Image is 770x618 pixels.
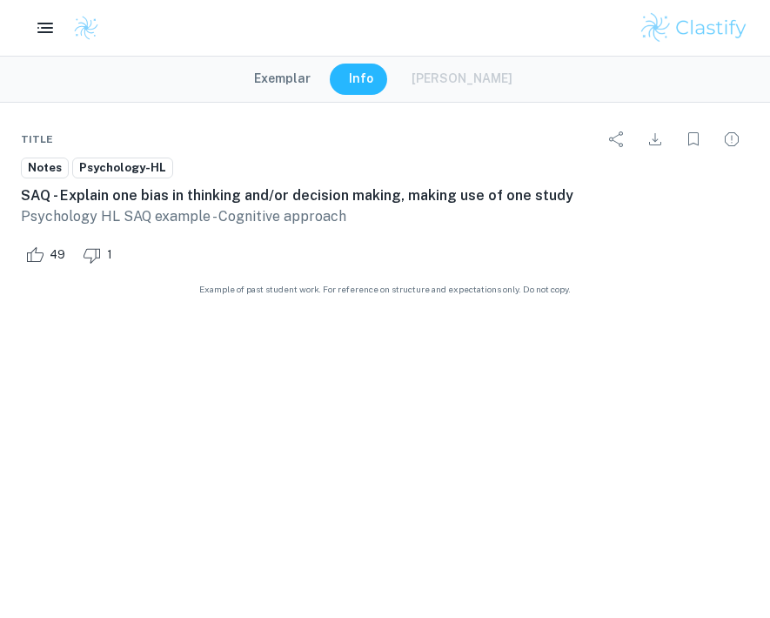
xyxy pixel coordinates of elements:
[599,122,634,157] div: Share
[73,159,172,177] span: Psychology-HL
[21,206,749,227] p: Psychology HL SAQ example - Cognitive approach
[21,185,749,206] h6: SAQ - Explain one bias in thinking and/or decision making, making use of one study
[21,283,749,296] span: Example of past student work. For reference on structure and expectations only. Do not copy.
[21,241,75,269] div: Like
[638,122,673,157] div: Download
[21,157,69,178] a: Notes
[40,246,75,264] span: 49
[714,122,749,157] div: Report issue
[72,157,173,178] a: Psychology-HL
[22,159,68,177] span: Notes
[21,131,53,147] span: Title
[676,122,711,157] div: Bookmark
[63,15,99,41] a: Clastify logo
[237,64,328,95] button: Exemplar
[639,10,749,45] img: Clastify logo
[97,246,122,264] span: 1
[78,241,122,269] div: Dislike
[331,64,391,95] button: Info
[73,15,99,41] img: Clastify logo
